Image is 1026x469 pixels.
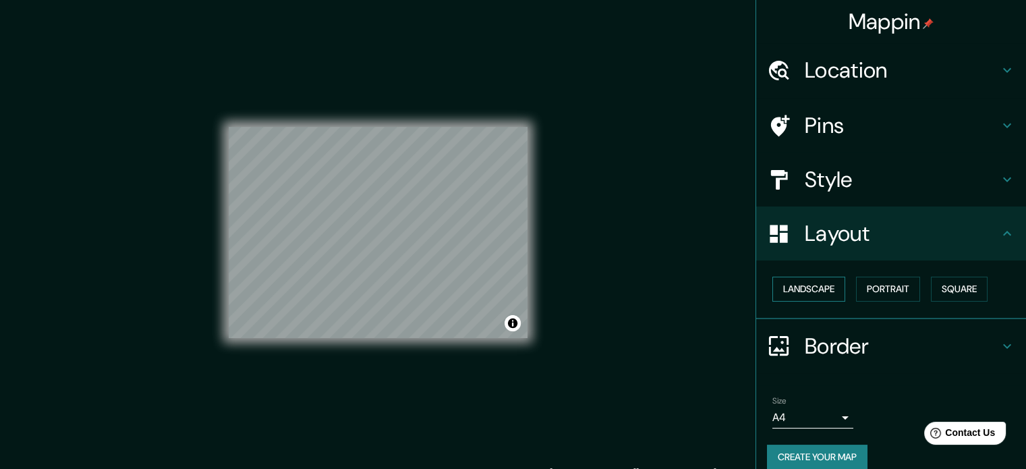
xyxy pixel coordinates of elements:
[756,43,1026,97] div: Location
[805,220,999,247] h4: Layout
[923,18,934,29] img: pin-icon.png
[772,277,845,302] button: Landscape
[229,127,528,338] canvas: Map
[756,99,1026,153] div: Pins
[805,166,999,193] h4: Style
[931,277,988,302] button: Square
[805,112,999,139] h4: Pins
[856,277,920,302] button: Portrait
[772,395,787,406] label: Size
[756,153,1026,206] div: Style
[756,206,1026,260] div: Layout
[906,416,1011,454] iframe: Help widget launcher
[772,407,853,429] div: A4
[805,333,999,360] h4: Border
[505,315,521,331] button: Toggle attribution
[849,8,934,35] h4: Mappin
[756,319,1026,373] div: Border
[805,57,999,84] h4: Location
